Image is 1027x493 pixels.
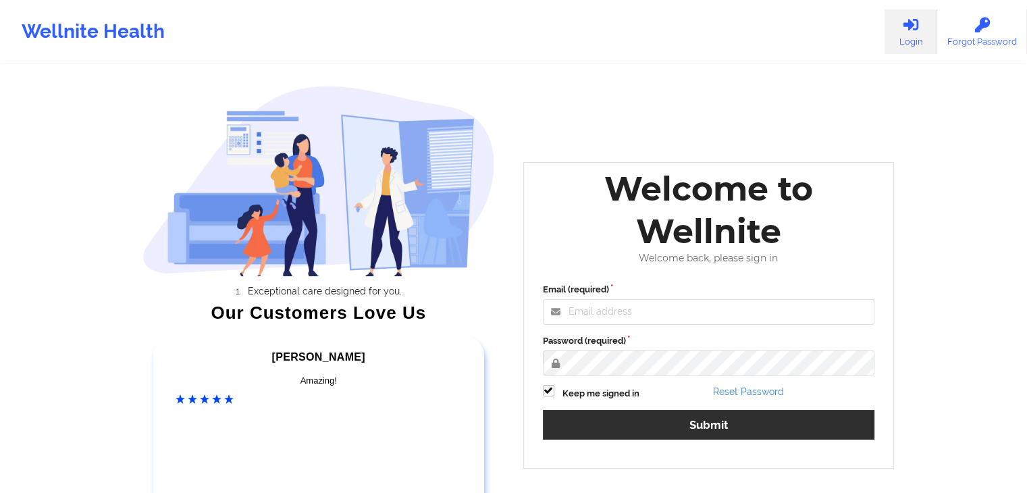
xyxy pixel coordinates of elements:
[272,351,365,363] span: [PERSON_NAME]
[176,374,462,388] div: Amazing!
[142,85,495,276] img: wellnite-auth-hero_200.c722682e.png
[937,9,1027,54] a: Forgot Password
[543,283,875,296] label: Email (required)
[713,386,784,397] a: Reset Password
[155,286,495,296] li: Exceptional care designed for you.
[543,299,875,325] input: Email address
[533,253,885,264] div: Welcome back, please sign in
[885,9,937,54] a: Login
[543,334,875,348] label: Password (required)
[543,410,875,439] button: Submit
[562,387,639,400] label: Keep me signed in
[142,306,495,319] div: Our Customers Love Us
[533,167,885,253] div: Welcome to Wellnite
